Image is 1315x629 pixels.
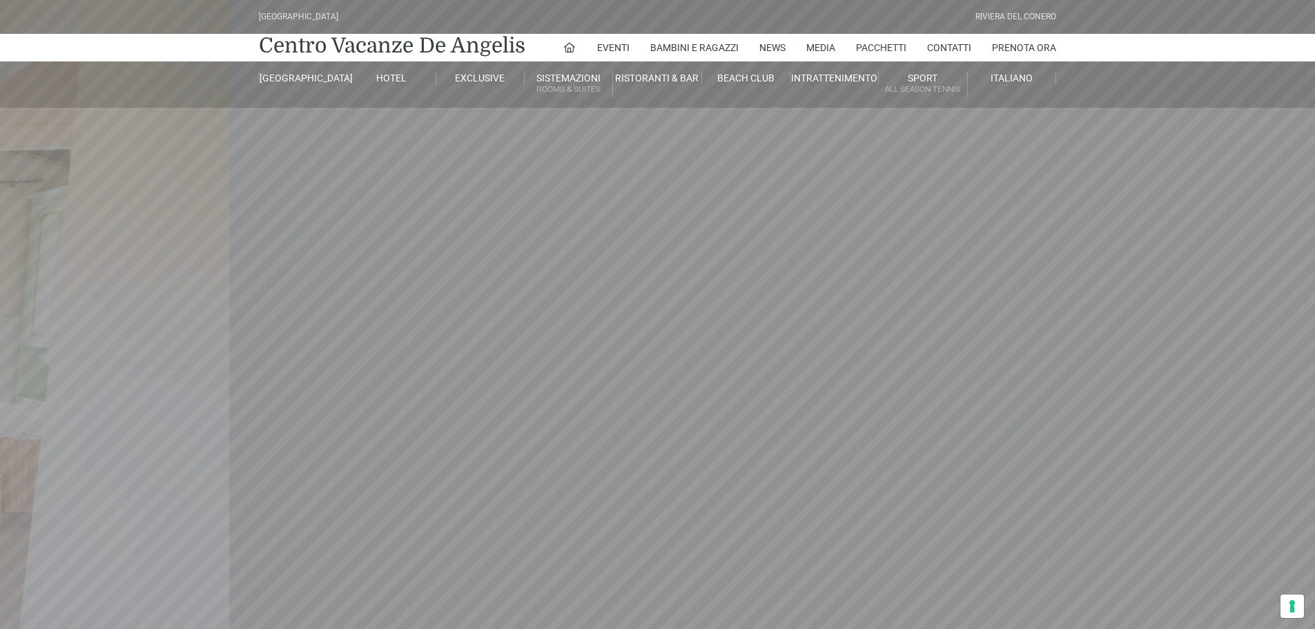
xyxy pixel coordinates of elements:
[259,32,525,59] a: Centro Vacanze De Angelis
[879,72,967,97] a: SportAll Season Tennis
[927,34,971,61] a: Contatti
[759,34,786,61] a: News
[347,72,436,84] a: Hotel
[613,72,701,84] a: Ristoranti & Bar
[879,83,966,96] small: All Season Tennis
[525,72,613,97] a: SistemazioniRooms & Suites
[650,34,739,61] a: Bambini e Ragazzi
[436,72,525,84] a: Exclusive
[968,72,1056,84] a: Italiano
[992,34,1056,61] a: Prenota Ora
[806,34,835,61] a: Media
[790,72,879,84] a: Intrattenimento
[525,83,612,96] small: Rooms & Suites
[1280,594,1304,618] button: Le tue preferenze relative al consenso per le tecnologie di tracciamento
[597,34,630,61] a: Eventi
[856,34,906,61] a: Pacchetti
[991,72,1033,84] span: Italiano
[702,72,790,84] a: Beach Club
[259,72,347,84] a: [GEOGRAPHIC_DATA]
[975,10,1056,23] div: Riviera Del Conero
[259,10,338,23] div: [GEOGRAPHIC_DATA]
